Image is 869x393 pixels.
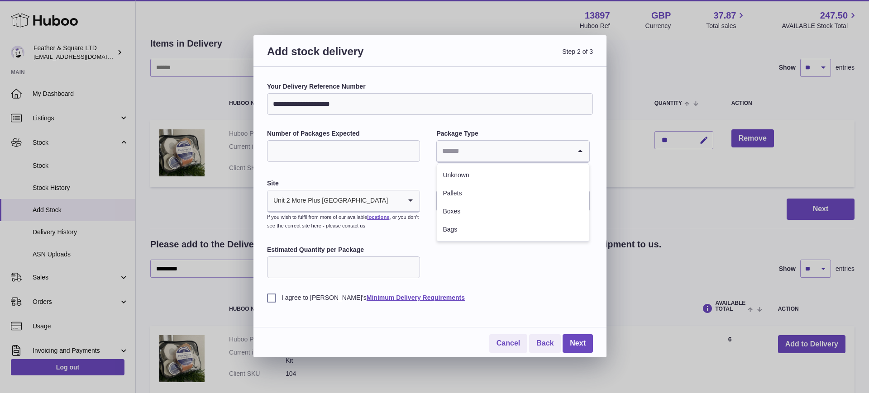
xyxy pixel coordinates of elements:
a: Cancel [489,334,527,353]
input: Search for option [437,141,571,161]
h3: Add stock delivery [267,44,430,69]
div: Search for option [267,190,420,212]
label: I agree to [PERSON_NAME]'s [267,294,593,302]
input: Search for option [388,190,401,211]
label: Estimated Quantity per Package [267,246,420,254]
small: If you wish to fulfil from more of our available , or you don’t see the correct site here - pleas... [267,214,419,228]
span: Unit 2 More Plus [GEOGRAPHIC_DATA] [267,190,388,211]
label: Expected Delivery Date [436,179,589,188]
a: locations [367,214,389,220]
span: Step 2 of 3 [430,44,593,69]
label: Site [267,179,420,188]
a: Back [529,334,561,353]
a: Minimum Delivery Requirements [367,294,465,301]
a: Next [563,334,593,353]
div: Search for option [437,141,589,162]
label: Number of Packages Expected [267,129,420,138]
label: Your Delivery Reference Number [267,82,593,91]
label: Package Type [436,129,589,138]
